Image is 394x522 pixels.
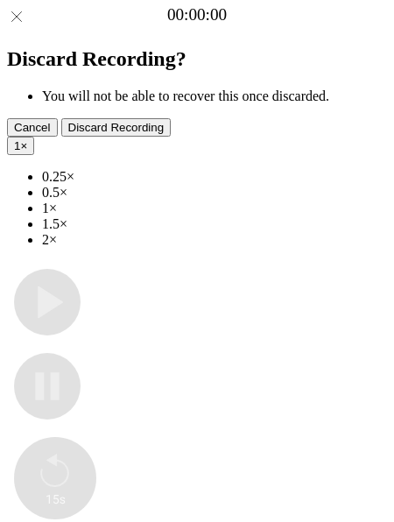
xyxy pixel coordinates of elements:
[7,118,58,137] button: Cancel
[7,137,34,155] button: 1×
[42,201,387,216] li: 1×
[61,118,172,137] button: Discard Recording
[42,216,387,232] li: 1.5×
[167,5,227,25] a: 00:00:00
[14,139,20,152] span: 1
[42,232,387,248] li: 2×
[42,169,387,185] li: 0.25×
[42,88,387,104] li: You will not be able to recover this once discarded.
[7,47,387,71] h2: Discard Recording?
[42,185,387,201] li: 0.5×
